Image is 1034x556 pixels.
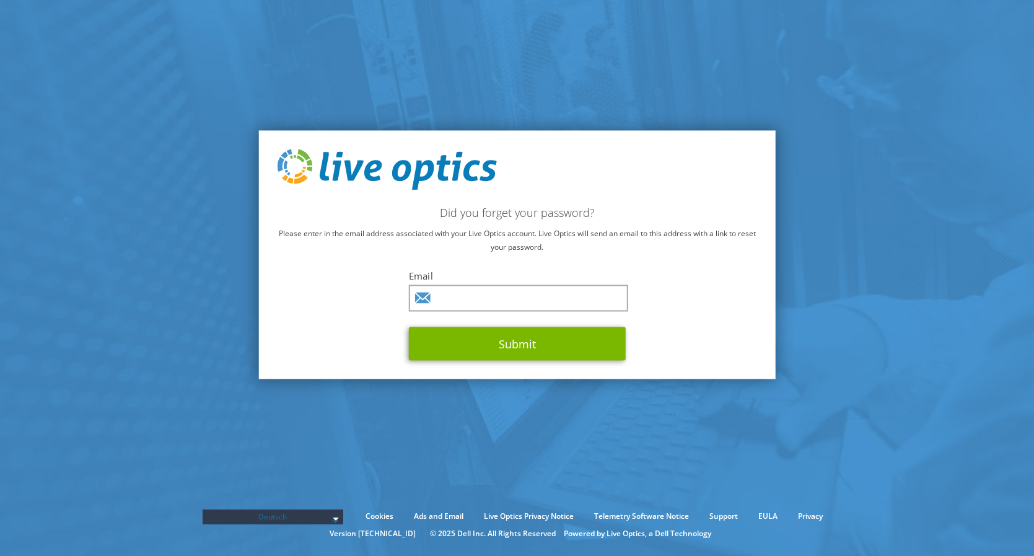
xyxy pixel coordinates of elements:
li: © 2025 Dell Inc. All Rights Reserved [424,527,562,541]
a: Privacy [789,510,832,523]
p: Please enter in the email address associated with your Live Optics account. Live Optics will send... [277,226,757,254]
h2: Did you forget your password? [277,205,757,219]
a: Cookies [356,510,403,523]
a: EULA [749,510,787,523]
li: Powered by Live Optics, a Dell Technology [564,527,711,541]
a: Telemetry Software Notice [585,510,698,523]
img: live_optics_svg.svg [277,149,496,190]
li: Version [TECHNICAL_ID] [323,527,422,541]
label: Email [409,269,626,281]
a: Ads and Email [405,510,473,523]
a: Live Optics Privacy Notice [475,510,583,523]
span: Deutsch [209,510,338,524]
a: Support [700,510,747,523]
button: Submit [409,327,626,360]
